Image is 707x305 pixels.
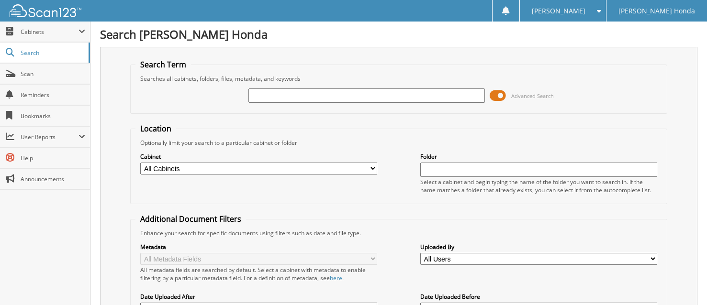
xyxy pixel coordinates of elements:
label: Metadata [140,243,377,251]
legend: Location [135,123,176,134]
span: Help [21,154,85,162]
img: scan123-logo-white.svg [10,4,81,17]
div: Enhance your search for specific documents using filters such as date and file type. [135,229,662,237]
span: Scan [21,70,85,78]
label: Cabinet [140,152,377,161]
span: User Reports [21,133,79,141]
h1: Search [PERSON_NAME] Honda [100,26,697,42]
span: Cabinets [21,28,79,36]
div: Select a cabinet and begin typing the name of the folder you want to search in. If the name match... [420,178,657,194]
span: Reminders [21,91,85,99]
span: [PERSON_NAME] Honda [618,8,695,14]
span: Announcements [21,175,85,183]
span: Bookmarks [21,112,85,120]
div: All metadata fields are searched by default. Select a cabinet with metadata to enable filtering b... [140,266,377,282]
label: Date Uploaded Before [420,293,657,301]
span: Advanced Search [511,92,554,99]
label: Date Uploaded After [140,293,377,301]
a: here [330,274,342,282]
legend: Search Term [135,59,191,70]
label: Uploaded By [420,243,657,251]
div: Searches all cabinets, folders, files, metadata, and keywords [135,75,662,83]
span: [PERSON_NAME] [532,8,585,14]
div: Optionally limit your search to a particular cabinet or folder [135,139,662,147]
span: Search [21,49,84,57]
legend: Additional Document Filters [135,214,246,224]
label: Folder [420,152,657,161]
